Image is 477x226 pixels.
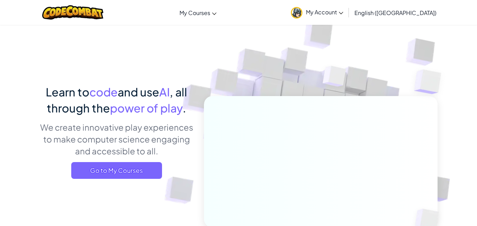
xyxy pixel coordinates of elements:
p: We create innovative play experiences to make computer science engaging and accessible to all. [39,121,193,157]
a: My Courses [176,3,220,22]
span: code [89,85,118,99]
span: Learn to [46,85,89,99]
span: . [183,101,186,115]
span: English ([GEOGRAPHIC_DATA]) [354,9,436,16]
img: avatar [291,7,302,19]
a: My Account [287,1,347,23]
img: Overlap cubes [400,52,461,111]
img: CodeCombat logo [42,5,103,20]
a: Go to My Courses [71,162,162,179]
img: Overlap cubes [310,52,360,104]
span: and use [118,85,159,99]
a: English ([GEOGRAPHIC_DATA]) [351,3,440,22]
span: power of play [110,101,183,115]
span: My Account [306,8,343,16]
span: AI [159,85,170,99]
span: My Courses [179,9,210,16]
